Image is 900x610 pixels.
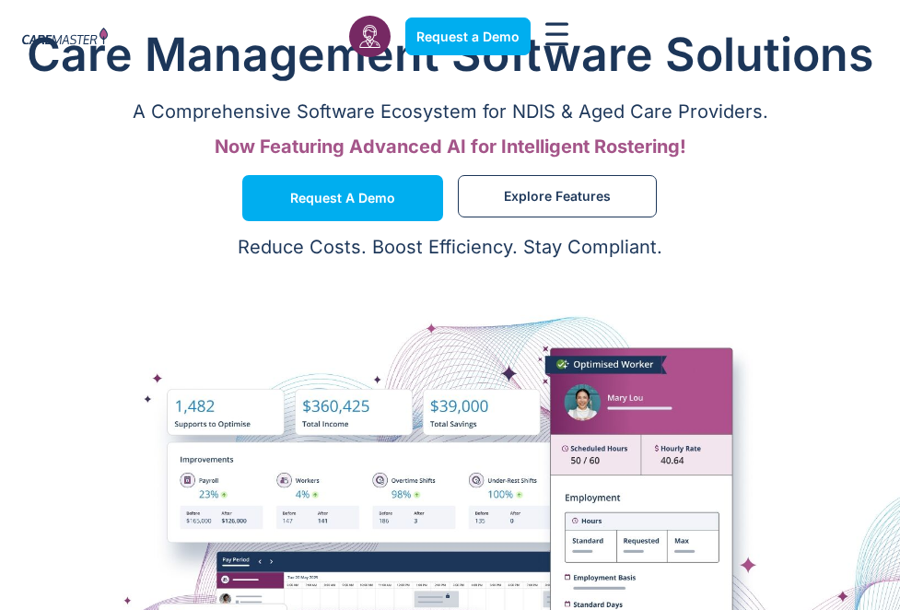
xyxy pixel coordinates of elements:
[405,18,531,55] a: Request a Demo
[416,29,520,44] span: Request a Demo
[242,175,443,221] a: Request a Demo
[290,194,395,203] span: Request a Demo
[545,22,568,50] div: Menu Toggle
[504,192,611,201] span: Explore Features
[458,175,657,217] a: Explore Features
[11,236,889,258] p: Reduce Costs. Boost Efficiency. Stay Compliant.
[18,100,882,123] p: A Comprehensive Software Ecosystem for NDIS & Aged Care Providers.
[22,28,108,47] img: CareMaster Logo
[215,135,686,158] span: Now Featuring Advanced AI for Intelligent Rostering!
